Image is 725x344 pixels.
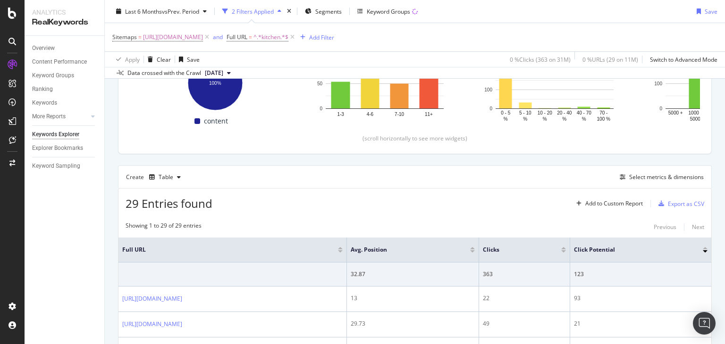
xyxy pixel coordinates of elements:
[519,110,531,115] text: 5 - 10
[692,221,704,233] button: Next
[351,319,475,328] div: 29.73
[32,98,98,108] a: Keywords
[205,69,223,77] span: 2025 Sep. 1st
[574,319,708,328] div: 21
[659,106,662,111] text: 0
[483,270,566,278] div: 363
[232,7,274,15] div: 2 Filters Applied
[354,4,422,19] button: Keyword Groups
[213,33,223,41] button: and
[484,87,492,92] text: 100
[201,67,235,79] button: [DATE]
[122,294,182,303] a: [URL][DOMAIN_NAME]
[112,33,137,41] span: Sitemaps
[705,7,717,15] div: Save
[112,4,211,19] button: Last 6 MonthsvsPrev. Period
[543,116,547,122] text: %
[599,110,607,115] text: 70 -
[301,4,346,19] button: Segments
[654,81,662,86] text: 100
[285,7,293,16] div: times
[249,33,252,41] span: =
[209,81,221,86] text: 100%
[483,294,566,303] div: 22
[585,201,643,206] div: Add to Custom Report
[32,130,79,139] div: Keywords Explorer
[32,112,66,122] div: More Reports
[395,112,404,117] text: 7-10
[141,51,288,112] svg: A chart.
[654,223,676,231] div: Previous
[309,33,334,41] div: Add Filter
[227,33,247,41] span: Full URL
[504,116,508,122] text: %
[125,55,140,63] div: Apply
[574,270,708,278] div: 123
[367,112,374,117] text: 4-6
[253,31,288,44] span: ^.*kitchen.*$
[337,112,344,117] text: 1-3
[143,31,203,44] span: [URL][DOMAIN_NAME]
[483,319,566,328] div: 49
[219,4,285,19] button: 2 Filters Applied
[138,33,142,41] span: =
[510,55,571,63] div: 0 % Clicks ( 363 on 31M )
[351,270,475,278] div: 32.87
[122,319,182,329] a: [URL][DOMAIN_NAME]
[32,112,88,122] a: More Reports
[320,106,322,111] text: 0
[122,246,324,254] span: Full URL
[317,81,323,86] text: 50
[32,84,98,94] a: Ranking
[577,110,592,115] text: 40 - 70
[351,294,475,303] div: 13
[32,143,98,153] a: Explorer Bookmarks
[126,170,185,185] div: Create
[562,116,566,122] text: %
[523,116,527,122] text: %
[650,55,717,63] div: Switch to Advanced Mode
[597,116,610,122] text: 100 %
[32,71,74,81] div: Keyword Groups
[668,200,704,208] div: Export as CSV
[32,57,98,67] a: Content Performance
[32,8,97,17] div: Analytics
[204,115,228,127] span: content
[32,17,97,28] div: RealKeywords
[557,110,572,115] text: 20 - 40
[32,98,57,108] div: Keywords
[483,246,547,254] span: Clicks
[175,52,200,67] button: Save
[32,161,80,171] div: Keyword Sampling
[351,246,456,254] span: Avg. Position
[112,52,140,67] button: Apply
[574,294,708,303] div: 93
[32,84,53,94] div: Ranking
[573,196,643,211] button: Add to Custom Report
[32,71,98,81] a: Keyword Groups
[32,57,87,67] div: Content Performance
[489,106,492,111] text: 0
[616,172,704,183] button: Select metrics & dimensions
[646,52,717,67] button: Switch to Advanced Mode
[582,116,586,122] text: %
[315,7,342,15] span: Segments
[693,4,717,19] button: Save
[144,52,171,67] button: Clear
[689,110,702,115] text: 1000 -
[582,55,638,63] div: 0 % URLs ( 29 on 11M )
[162,7,199,15] span: vs Prev. Period
[655,196,704,211] button: Export as CSV
[690,116,701,122] text: 5000
[693,312,716,335] div: Open Intercom Messenger
[32,130,98,139] a: Keywords Explorer
[32,43,55,53] div: Overview
[32,43,98,53] a: Overview
[367,7,410,15] div: Keyword Groups
[126,221,202,233] div: Showing 1 to 29 of 29 entries
[501,110,510,115] text: 0 - 5
[125,7,162,15] span: Last 6 Months
[574,246,689,254] span: Click Potential
[296,32,334,43] button: Add Filter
